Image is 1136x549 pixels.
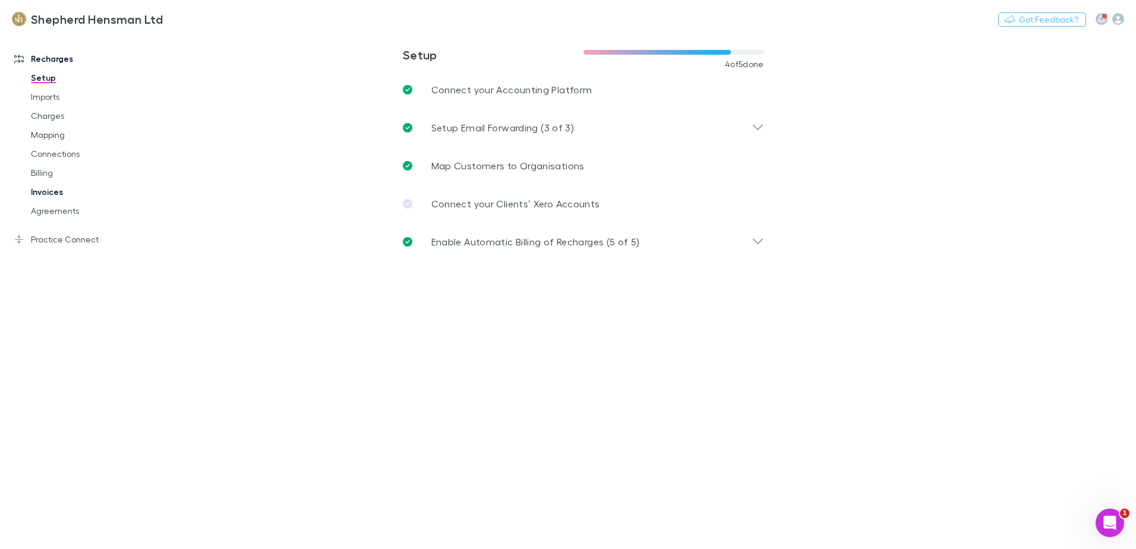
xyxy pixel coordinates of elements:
span: 1 [1120,509,1129,518]
a: Imports [19,87,160,106]
iframe: Intercom live chat [1096,509,1124,537]
div: Enable Automatic Billing of Recharges (5 of 5) [393,223,774,261]
p: Connect your Accounting Platform [431,83,592,97]
p: Setup Email Forwarding (3 of 3) [431,121,574,135]
a: Agreements [19,201,160,220]
a: Connect your Accounting Platform [393,71,774,109]
span: 4 of 5 done [725,59,764,69]
p: Map Customers to Organisations [431,159,585,173]
a: Invoices [19,182,160,201]
a: Map Customers to Organisations [393,147,774,185]
div: Setup Email Forwarding (3 of 3) [393,109,774,147]
a: Connections [19,144,160,163]
h3: Setup [403,48,583,62]
button: Got Feedback? [998,12,1086,27]
a: Connect your Clients’ Xero Accounts [393,185,774,223]
p: Enable Automatic Billing of Recharges (5 of 5) [431,235,640,249]
h3: Shepherd Hensman Ltd [31,12,163,26]
img: Shepherd Hensman Ltd's Logo [12,12,26,26]
a: Recharges [2,49,160,68]
a: Practice Connect [2,230,160,249]
p: Connect your Clients’ Xero Accounts [431,197,600,211]
a: Mapping [19,125,160,144]
a: Billing [19,163,160,182]
a: Shepherd Hensman Ltd [5,5,170,33]
a: Charges [19,106,160,125]
a: Setup [19,68,160,87]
